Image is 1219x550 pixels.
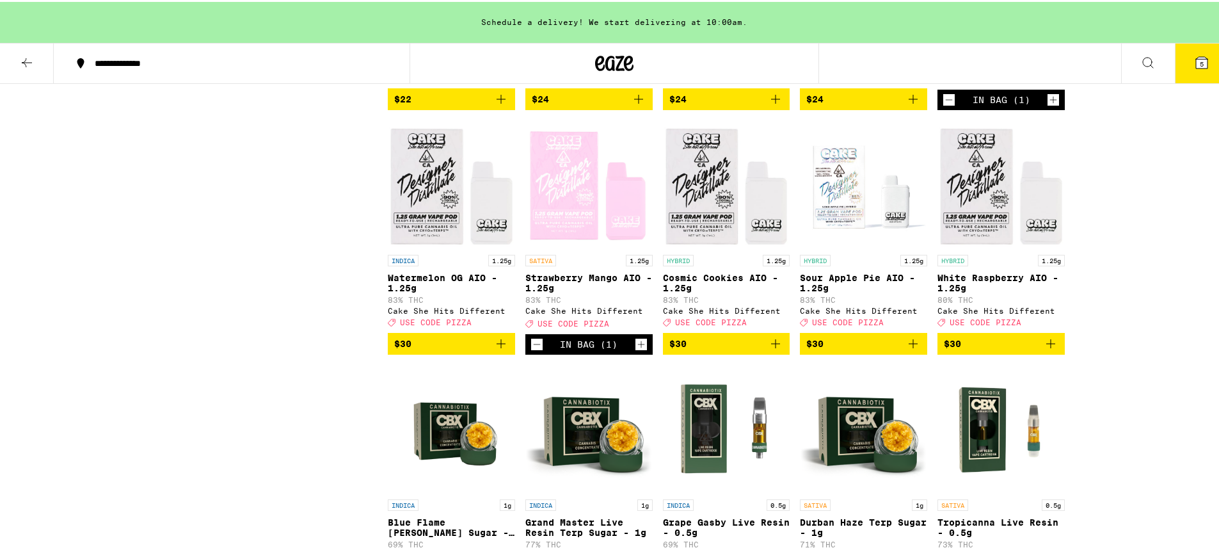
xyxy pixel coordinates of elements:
[663,331,790,353] button: Add to bag
[388,363,515,491] img: Cannabiotix - Blue Flame OG Terp Sugar - 1g
[663,538,790,547] p: 69% THC
[937,118,1065,247] img: Cake She Hits Different - White Raspberry AIO - 1.25g
[1200,58,1204,66] span: 5
[806,337,824,347] span: $30
[800,305,927,313] div: Cake She Hits Different
[763,253,790,264] p: 1.25g
[388,497,418,509] p: INDICA
[669,92,687,102] span: $24
[937,271,1065,291] p: White Raspberry AIO - 1.25g
[388,271,515,291] p: Watermelon OG AIO - 1.25g
[800,271,927,291] p: Sour Apple Pie AIO - 1.25g
[800,497,831,509] p: SATIVA
[937,253,968,264] p: HYBRID
[800,515,927,536] p: Durban Haze Terp Sugar - 1g
[669,337,687,347] span: $30
[812,316,884,325] span: USE CODE PIZZA
[800,118,927,247] img: Cake She Hits Different - Sour Apple Pie AIO - 1.25g
[900,253,927,264] p: 1.25g
[626,253,653,264] p: 1.25g
[663,118,790,331] a: Open page for Cosmic Cookies AIO - 1.25g from Cake She Hits Different
[800,86,927,108] button: Add to bag
[663,363,790,491] img: Cannabiotix - Grape Gasby Live Resin - 0.5g
[937,497,968,509] p: SATIVA
[937,515,1065,536] p: Tropicanna Live Resin - 0.5g
[663,271,790,291] p: Cosmic Cookies AIO - 1.25g
[937,118,1065,331] a: Open page for White Raspberry AIO - 1.25g from Cake She Hits Different
[525,294,653,302] p: 83% THC
[388,331,515,353] button: Add to bag
[800,294,927,302] p: 83% THC
[532,92,549,102] span: $24
[637,497,653,509] p: 1g
[525,363,653,491] img: Cannabiotix - Grand Master Live Resin Terp Sugar - 1g
[663,253,694,264] p: HYBRID
[663,497,694,509] p: INDICA
[388,305,515,313] div: Cake She Hits Different
[937,305,1065,313] div: Cake She Hits Different
[800,331,927,353] button: Add to bag
[950,316,1021,325] span: USE CODE PIZZA
[663,118,790,247] img: Cake She Hits Different - Cosmic Cookies AIO - 1.25g
[388,515,515,536] p: Blue Flame [PERSON_NAME] Sugar - 1g
[944,337,961,347] span: $30
[388,118,515,331] a: Open page for Watermelon OG AIO - 1.25g from Cake She Hits Different
[388,86,515,108] button: Add to bag
[937,331,1065,353] button: Add to bag
[943,92,955,104] button: Decrement
[663,305,790,313] div: Cake She Hits Different
[488,253,515,264] p: 1.25g
[912,497,927,509] p: 1g
[1038,253,1065,264] p: 1.25g
[937,363,1065,491] img: Cannabiotix - Tropicanna Live Resin - 0.5g
[937,294,1065,302] p: 80% THC
[800,538,927,547] p: 71% THC
[388,118,515,247] img: Cake She Hits Different - Watermelon OG AIO - 1.25g
[806,92,824,102] span: $24
[663,86,790,108] button: Add to bag
[560,337,617,348] div: In Bag (1)
[388,294,515,302] p: 83% THC
[530,336,543,349] button: Decrement
[973,93,1030,103] div: In Bag (1)
[675,316,747,325] span: USE CODE PIZZA
[400,316,472,325] span: USE CODE PIZZA
[800,363,927,491] img: Cannabiotix - Durban Haze Terp Sugar - 1g
[525,253,556,264] p: SATIVA
[1042,497,1065,509] p: 0.5g
[800,118,927,331] a: Open page for Sour Apple Pie AIO - 1.25g from Cake She Hits Different
[937,538,1065,547] p: 73% THC
[388,538,515,547] p: 69% THC
[525,538,653,547] p: 77% THC
[1047,92,1060,104] button: Increment
[767,497,790,509] p: 0.5g
[525,271,653,291] p: Strawberry Mango AIO - 1.25g
[525,305,653,313] div: Cake She Hits Different
[525,497,556,509] p: INDICA
[538,318,609,326] span: USE CODE PIZZA
[394,337,411,347] span: $30
[635,336,648,349] button: Increment
[663,294,790,302] p: 83% THC
[525,86,653,108] button: Add to bag
[800,253,831,264] p: HYBRID
[663,515,790,536] p: Grape Gasby Live Resin - 0.5g
[388,253,418,264] p: INDICA
[500,497,515,509] p: 1g
[394,92,411,102] span: $22
[525,118,653,332] a: Open page for Strawberry Mango AIO - 1.25g from Cake She Hits Different
[525,515,653,536] p: Grand Master Live Resin Terp Sugar - 1g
